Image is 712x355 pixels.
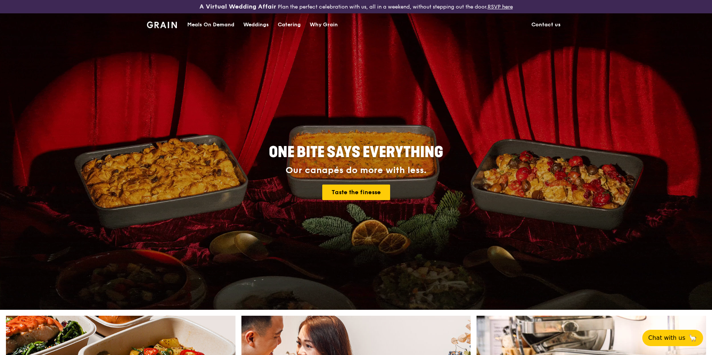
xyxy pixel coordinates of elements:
a: Contact us [527,14,565,36]
h3: A Virtual Wedding Affair [200,3,276,10]
a: Why Grain [305,14,342,36]
button: Chat with us🦙 [642,330,703,346]
div: Plan the perfect celebration with us, all in a weekend, without stepping out the door. [142,3,570,10]
a: Weddings [239,14,273,36]
a: Taste the finesse [322,185,390,200]
div: Catering [278,14,301,36]
a: RSVP here [488,4,513,10]
span: 🦙 [688,334,697,342]
div: Weddings [243,14,269,36]
span: Chat with us [648,334,685,342]
a: GrainGrain [147,13,177,35]
div: Why Grain [310,14,338,36]
img: Grain [147,21,177,28]
div: Meals On Demand [187,14,234,36]
a: Catering [273,14,305,36]
div: Our canapés do more with less. [222,165,489,176]
span: ONE BITE SAYS EVERYTHING [269,143,443,161]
